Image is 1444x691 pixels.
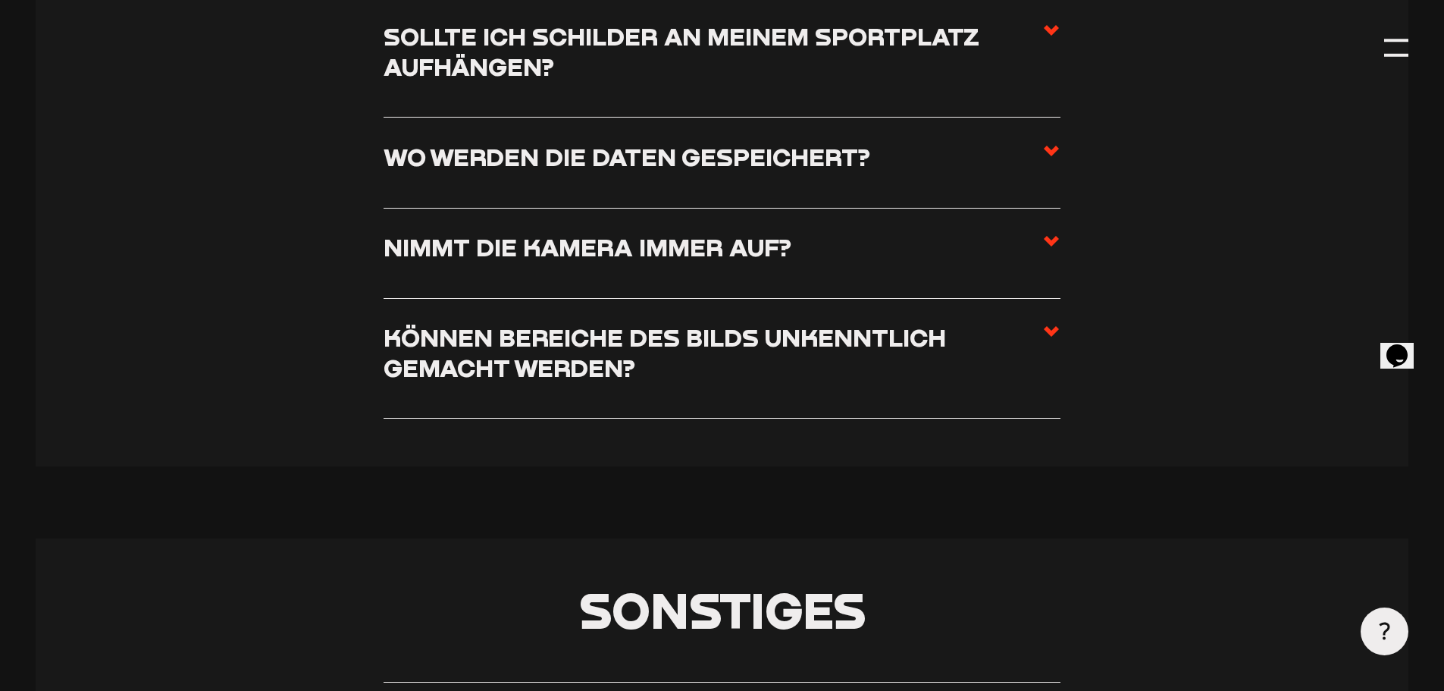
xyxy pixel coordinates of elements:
span: Sonstiges [579,580,866,639]
h3: Wo werden die Daten gespeichert? [384,142,870,171]
iframe: chat widget [1380,323,1429,369]
h3: Können Bereiche des Bilds unkenntlich gemacht werden? [384,322,1042,382]
h3: Sollte ich Schilder an meinem Sportplatz aufhängen? [384,21,1042,81]
h3: Nimmt die Kamera immer auf? [384,232,791,262]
